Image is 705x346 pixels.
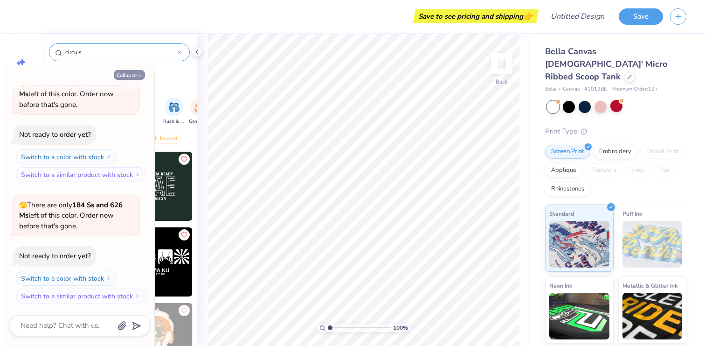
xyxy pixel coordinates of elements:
[19,79,27,88] span: 🫣
[179,229,190,240] button: Like
[545,163,582,177] div: Applique
[622,293,683,339] img: Metallic & Glitter Ink
[19,251,91,261] div: Not ready to order yet?
[189,98,210,125] div: filter for Game Day
[19,201,27,210] span: 🫣
[192,152,261,221] img: b1bf7e4a-aacb-4c48-af0f-3152b1470c63
[16,271,117,286] button: Switch to a color with stock
[19,130,91,139] div: Not ready to order yet?
[135,172,140,177] img: Switch to a similar product with stock
[622,281,677,290] span: Metallic & Glitter Ink
[545,46,667,82] span: Bella Canvas [DEMOGRAPHIC_DATA]' Micro Ribbed Scoop Tank
[16,167,145,182] button: Switch to a similar product with stock
[654,163,676,177] div: Foil
[163,98,185,125] div: filter for Rush & Bid
[549,221,609,268] img: Standard
[545,182,590,196] div: Rhinestones
[619,8,663,25] button: Save
[549,293,609,339] img: Neon Ink
[124,227,193,297] img: b7d35399-c194-4a0f-bf2b-c3fb60d4c696
[16,149,117,164] button: Switch to a color with stock
[16,289,145,304] button: Switch to a similar product with stock
[169,102,180,113] img: Rush & Bid Image
[622,221,683,268] img: Puff Ink
[64,48,178,57] input: Try "Alpha"
[106,154,111,160] img: Switch to a color with stock
[194,102,205,113] img: Game Day Image
[622,209,642,219] span: Puff Ink
[106,275,111,281] img: Switch to a color with stock
[496,78,508,86] div: Back
[393,324,408,332] span: 100 %
[192,227,261,297] img: e1a95403-f9b3-4ec2-9223-e88a468ea026
[179,305,190,316] button: Like
[549,209,574,219] span: Standard
[593,145,637,159] div: Embroidery
[146,133,182,144] div: Newest
[543,7,612,26] input: Untitled Design
[545,85,580,93] span: Bella + Canvas
[545,126,686,137] div: Print Type
[19,79,123,109] span: There are only left of this color. Order now before that's gone.
[19,200,123,231] span: There are only left of this color. Order now before that's gone.
[163,98,185,125] button: filter button
[585,163,622,177] div: Transfers
[114,70,145,80] button: Collapse
[163,118,185,125] span: Rush & Bid
[492,54,511,73] img: Back
[179,154,190,165] button: Like
[135,293,140,299] img: Switch to a similar product with stock
[189,118,210,125] span: Game Day
[640,145,685,159] div: Digital Print
[584,85,607,93] span: # 1012BE
[523,10,533,21] span: 👉
[189,98,210,125] button: filter button
[415,9,536,23] div: Save to see pricing and shipping
[611,85,658,93] span: Minimum Order: 12 +
[124,152,193,221] img: 333e5342-1f58-46ba-a764-abbf0ecbd8ea
[549,281,572,290] span: Neon Ink
[545,145,590,159] div: Screen Print
[625,163,651,177] div: Vinyl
